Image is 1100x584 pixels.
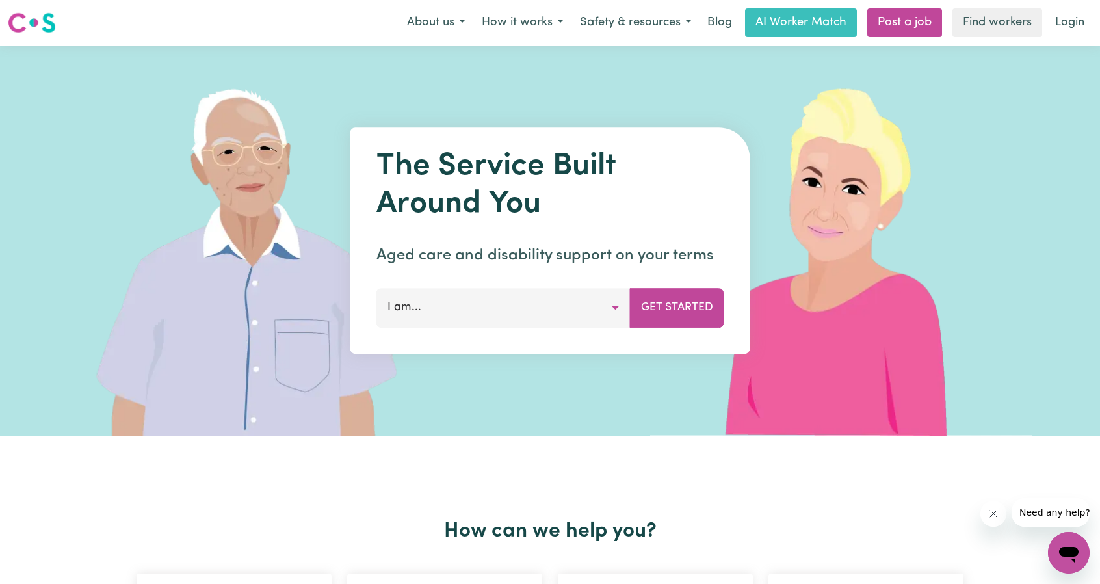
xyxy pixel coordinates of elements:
a: Post a job [867,8,942,37]
button: Get Started [630,288,724,327]
button: About us [399,9,473,36]
iframe: Message from company [1012,498,1090,527]
h2: How can we help you? [129,519,971,544]
button: Safety & resources [571,9,700,36]
a: Find workers [952,8,1042,37]
iframe: Close message [980,501,1006,527]
iframe: Button to launch messaging window [1048,532,1090,574]
p: Aged care and disability support on your terms [376,244,724,267]
button: How it works [473,9,571,36]
h1: The Service Built Around You [376,148,724,223]
a: Login [1047,8,1092,37]
span: Need any help? [8,9,79,20]
a: AI Worker Match [745,8,857,37]
img: Careseekers logo [8,11,56,34]
button: I am... [376,288,631,327]
a: Blog [700,8,740,37]
a: Careseekers logo [8,8,56,38]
